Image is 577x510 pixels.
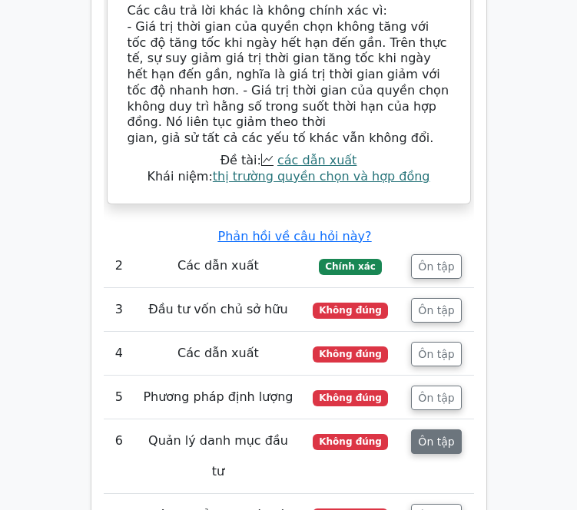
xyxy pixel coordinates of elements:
button: Ôn tập [411,342,461,366]
button: Ôn tập [411,298,461,323]
button: Ôn tập [411,254,461,279]
font: Không đúng [319,436,382,447]
font: 4 [115,346,123,360]
font: Đầu tư vốn chủ sở hữu [148,302,287,316]
font: Ôn tập [418,392,454,404]
font: gian, giả sử tất cả các yếu tố khác vẫn không đổi. [128,131,434,145]
font: 2 [115,258,123,273]
button: Ôn tập [411,429,461,454]
font: Không đúng [319,305,382,316]
font: Các dẫn xuất [177,346,259,360]
font: Các câu trả lời khác là không chính xác vì: [128,3,387,18]
a: Phản hồi về câu hỏi này? [218,229,372,243]
font: Chính xác [325,261,376,272]
font: Ôn tập [418,304,454,316]
font: Không đúng [319,392,382,403]
font: Quản lý danh mục đầu tư [148,433,288,479]
font: Đề tài: [221,153,261,167]
a: thị trường quyền chọn và hợp đồng [213,169,430,184]
font: 5 [115,389,123,404]
button: Ôn tập [411,386,461,410]
font: Khái niệm: [147,169,212,184]
font: - Giá trị thời gian của quyền chọn không tăng với tốc độ tăng tốc khi ngày hết hạn đến gần. Trên ... [128,19,449,130]
font: Ôn tập [418,260,454,273]
font: Phương pháp định lượng [143,389,293,404]
font: Ôn tập [418,348,454,360]
font: Ôn tập [418,435,454,448]
a: các dẫn xuất [277,153,356,167]
font: 6 [115,433,123,448]
font: Không đúng [319,349,382,359]
font: 3 [115,302,123,316]
font: Các dẫn xuất [177,258,259,273]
